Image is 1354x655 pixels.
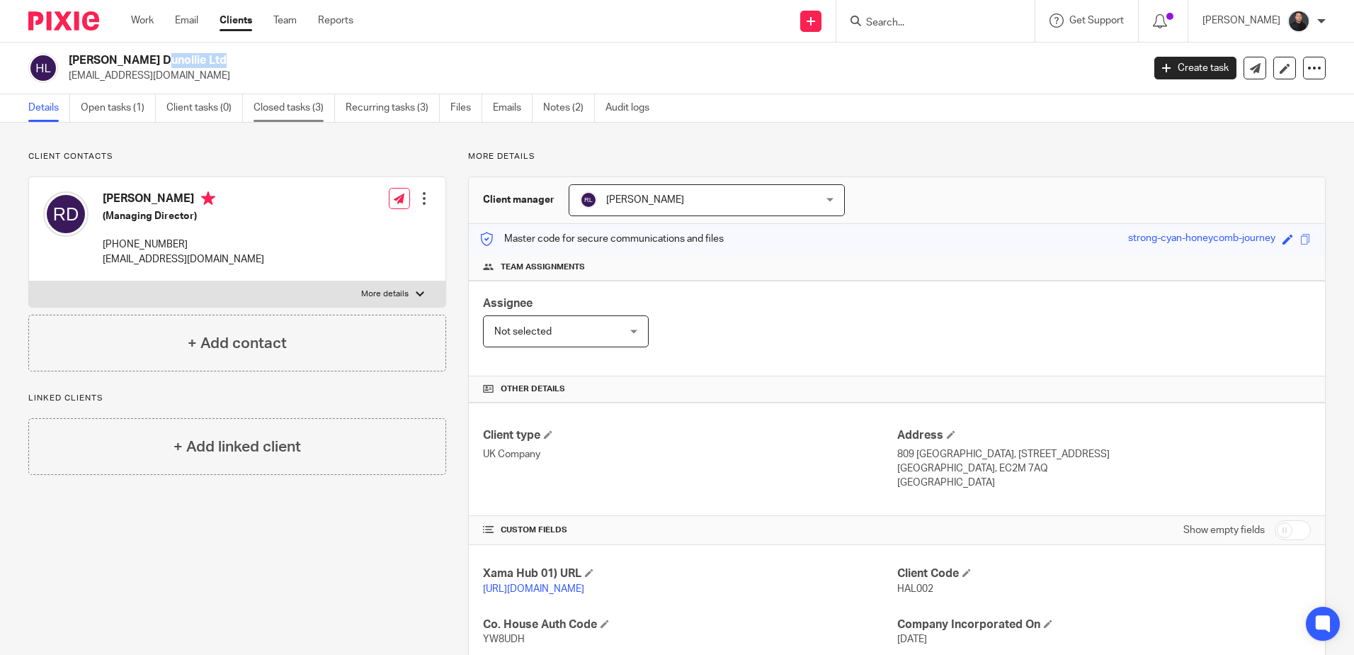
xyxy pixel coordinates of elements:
[483,447,897,461] p: UK Company
[103,191,264,209] h4: [PERSON_NAME]
[175,13,198,28] a: Email
[346,94,440,122] a: Recurring tasks (3)
[897,584,933,594] span: HAL002
[483,634,525,644] span: YW8UDH
[897,634,927,644] span: [DATE]
[69,53,920,68] h2: [PERSON_NAME] Dunollie Ltd
[483,566,897,581] h4: Xama Hub 01) URL
[103,252,264,267] p: [EMAIL_ADDRESS][DOMAIN_NAME]
[1154,57,1236,79] a: Create task
[543,94,595,122] a: Notes (2)
[188,332,287,354] h4: + Add contact
[131,13,154,28] a: Work
[501,384,565,395] span: Other details
[897,428,1311,443] h4: Address
[865,17,992,30] input: Search
[28,94,70,122] a: Details
[220,13,252,28] a: Clients
[1287,10,1310,33] img: My%20Photo.jpg
[606,195,684,205] span: [PERSON_NAME]
[450,94,482,122] a: Files
[1069,16,1124,26] span: Get Support
[494,327,552,337] span: Not selected
[897,566,1311,581] h4: Client Code
[103,237,264,252] p: [PHONE_NUMBER]
[28,393,446,404] p: Linked clients
[897,476,1311,490] p: [GEOGRAPHIC_DATA]
[501,262,585,273] span: Team assignments
[580,191,597,208] img: svg%3E
[479,232,724,246] p: Master code for secure communications and files
[897,461,1311,476] p: [GEOGRAPHIC_DATA], EC2M 7AQ
[1202,13,1280,28] p: [PERSON_NAME]
[318,13,353,28] a: Reports
[361,289,409,300] p: More details
[28,53,58,83] img: svg%3E
[1128,231,1275,247] div: strong-cyan-honeycomb-journey
[1183,523,1265,537] label: Show empty fields
[28,151,446,162] p: Client contacts
[483,584,584,594] a: [URL][DOMAIN_NAME]
[81,94,156,122] a: Open tasks (1)
[28,11,99,30] img: Pixie
[483,193,554,207] h3: Client manager
[605,94,660,122] a: Audit logs
[166,94,243,122] a: Client tasks (0)
[43,191,89,237] img: svg%3E
[483,428,897,443] h4: Client type
[897,447,1311,461] p: 809 [GEOGRAPHIC_DATA], [STREET_ADDRESS]
[273,13,297,28] a: Team
[69,69,1133,83] p: [EMAIL_ADDRESS][DOMAIN_NAME]
[201,191,215,206] i: Primary
[254,94,335,122] a: Closed tasks (3)
[468,151,1326,162] p: More details
[483,617,897,632] h4: Co. House Auth Code
[897,617,1311,632] h4: Company Incorporated On
[493,94,533,122] a: Emails
[103,209,264,223] h5: (Managing Director)
[483,298,533,309] span: Assignee
[483,525,897,536] h4: CUSTOM FIELDS
[173,436,301,458] h4: + Add linked client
